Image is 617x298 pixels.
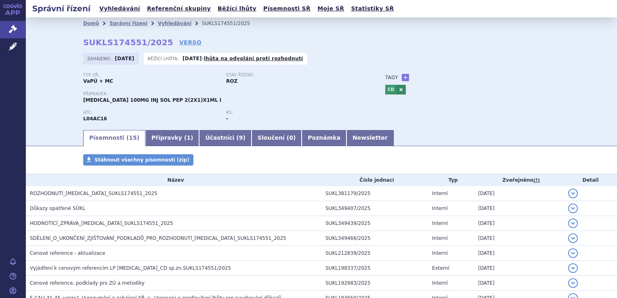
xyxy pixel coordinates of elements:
[474,276,564,291] td: [DATE]
[145,130,199,146] a: Přípravky (1)
[204,56,303,61] a: lhůta na odvolání proti rozhodnutí
[83,38,173,47] strong: SUKLS174551/2025
[474,201,564,216] td: [DATE]
[289,134,293,141] span: 0
[315,3,346,14] a: Moje SŘ
[568,233,578,243] button: detail
[432,206,448,211] span: Interní
[199,130,251,146] a: Účastníci (9)
[202,17,260,29] li: SUKLS174551/2025
[226,73,361,78] p: Stav řízení:
[432,191,448,196] span: Interní
[109,21,147,26] a: Správní řízení
[145,3,213,14] a: Referenční skupiny
[83,110,218,115] p: ATC:
[474,216,564,231] td: [DATE]
[385,73,398,82] h3: Tagy
[26,174,321,186] th: Název
[348,3,396,14] a: Statistiky SŘ
[568,189,578,198] button: detail
[568,248,578,258] button: detail
[158,21,191,26] a: Vyhledávání
[432,235,448,241] span: Interní
[302,130,346,146] a: Poznámka
[226,78,237,84] strong: ROZ
[533,178,540,183] abbr: (?)
[30,206,85,211] span: Důkazy opatřené SÚKL
[385,85,396,94] a: CD
[321,174,428,186] th: Číslo jednací
[183,55,303,62] p: -
[568,263,578,273] button: detail
[568,278,578,288] button: detail
[321,216,428,231] td: SUKL349439/2025
[187,134,191,141] span: 1
[474,231,564,246] td: [DATE]
[26,3,97,14] h2: Správní řízení
[30,191,157,196] span: ROZHODNUTÍ_TREMFYA_SUKLS174551_2025
[252,130,302,146] a: Sloučení (0)
[432,280,448,286] span: Interní
[428,174,474,186] th: Typ
[321,261,428,276] td: SUKL198337/2025
[83,97,221,103] span: [MEDICAL_DATA] 100MG INJ SOL PEP 2(2X1)X1ML I
[30,280,145,286] span: Cenové reference, podklady pro ZÚ a metodiky
[30,250,105,256] span: Cenové reference - aktualizace
[321,186,428,201] td: SUKL381179/2025
[432,250,448,256] span: Interní
[97,3,143,14] a: Vyhledávání
[83,116,107,122] strong: GUSELKUMAB
[432,220,448,226] span: Interní
[83,78,113,84] strong: VaPÚ + MC
[474,261,564,276] td: [DATE]
[321,276,428,291] td: SUKL192983/2025
[179,38,201,46] a: VERSO
[321,231,428,246] td: SUKL349466/2025
[564,174,617,186] th: Detail
[30,235,286,241] span: SDĚLENÍ_O_UKONČENÍ_ZJIŠŤOVÁNÍ_PODKLADŮ_PRO_ROZHODNUTÍ_TREMFYA_SUKLS174551_2025
[226,110,361,115] p: RS:
[83,73,218,78] p: Typ SŘ:
[474,186,564,201] td: [DATE]
[321,201,428,216] td: SUKL349407/2025
[474,246,564,261] td: [DATE]
[83,130,145,146] a: Písemnosti (15)
[87,55,113,62] span: Zahájeno:
[83,154,193,166] a: Stáhnout všechny písemnosti (zip)
[321,246,428,261] td: SUKL212839/2025
[432,265,449,271] span: Externí
[474,174,564,186] th: Zveřejněno
[183,56,202,61] strong: [DATE]
[346,130,394,146] a: Newsletter
[30,265,231,271] span: Vyjádření k cenovým referencím LP TREMFYA_CD sp.zn.SUKLS174551/2025
[30,220,173,226] span: HODNOTÍCÍ_ZPRÁVA_TREMFYA_SUKLS174551_2025
[239,134,243,141] span: 9
[568,218,578,228] button: detail
[568,204,578,213] button: detail
[129,134,136,141] span: 15
[215,3,259,14] a: Běžící lhůty
[148,55,180,62] span: Běžící lhůta:
[226,116,228,122] strong: -
[94,157,189,163] span: Stáhnout všechny písemnosti (zip)
[402,74,409,81] a: +
[83,92,369,97] p: Přípravek:
[261,3,313,14] a: Písemnosti SŘ
[83,21,99,26] a: Domů
[115,56,134,61] strong: [DATE]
